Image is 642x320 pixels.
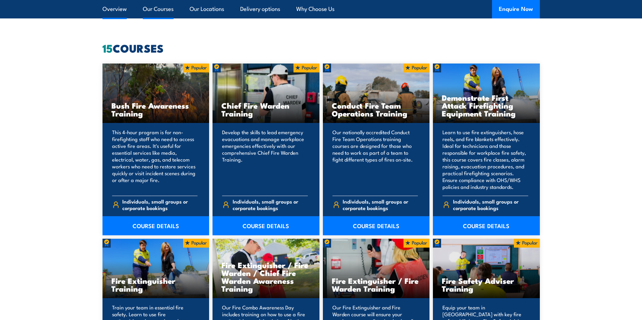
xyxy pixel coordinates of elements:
span: Individuals, small groups or corporate bookings [343,198,418,211]
h3: Conduct Fire Team Operations Training [332,101,421,117]
a: COURSE DETAILS [323,216,430,235]
p: Learn to use fire extinguishers, hose reels, and fire blankets effectively. Ideal for technicians... [442,129,528,190]
h3: Fire Extinguisher / Fire Warden / Chief Fire Warden Awareness Training [221,261,311,292]
span: Individuals, small groups or corporate bookings [453,198,528,211]
a: COURSE DETAILS [103,216,209,235]
strong: 15 [103,39,113,56]
p: Our nationally accredited Conduct Fire Team Operations training courses are designed for those wh... [332,129,418,190]
h3: Fire Safety Adviser Training [442,277,531,292]
p: Develop the skills to lead emergency evacuations and manage workplace emergencies effectively wit... [222,129,308,190]
span: Individuals, small groups or corporate bookings [122,198,197,211]
h3: Chief Fire Warden Training [221,101,311,117]
p: This 4-hour program is for non-firefighting staff who need to access active fire areas. It's usef... [112,129,198,190]
span: Individuals, small groups or corporate bookings [233,198,308,211]
h3: Fire Extinguisher / Fire Warden Training [332,277,421,292]
h3: Bush Fire Awareness Training [111,101,201,117]
h2: COURSES [103,43,540,53]
a: COURSE DETAILS [433,216,540,235]
h3: Demonstrate First Attack Firefighting Equipment Training [442,94,531,117]
h3: Fire Extinguisher Training [111,277,201,292]
a: COURSE DETAILS [213,216,319,235]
